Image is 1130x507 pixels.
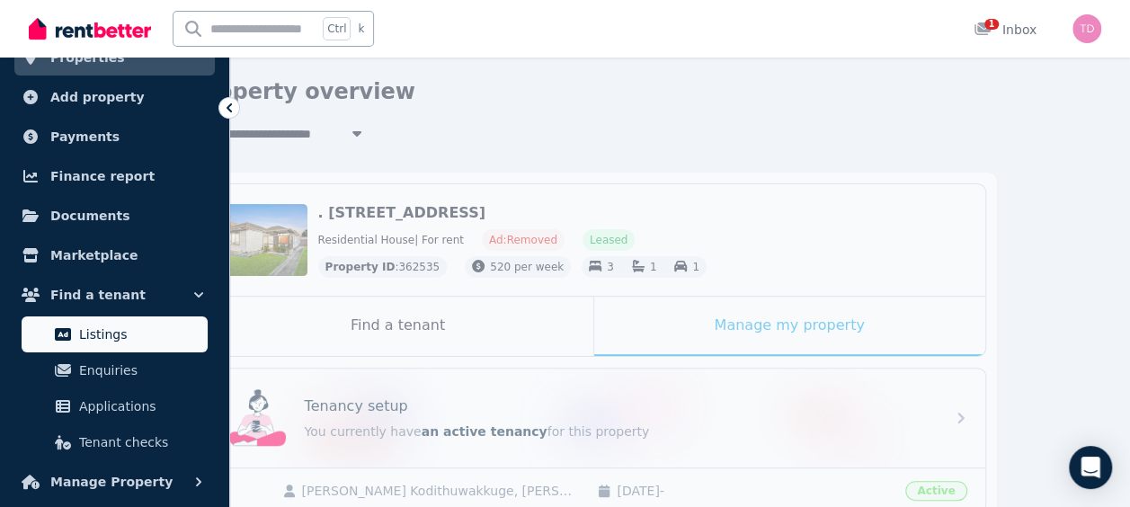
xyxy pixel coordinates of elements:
[22,388,208,424] a: Applications
[14,158,215,194] a: Finance report
[14,119,215,155] a: Payments
[590,233,627,247] span: Leased
[203,369,985,467] a: Tenancy setupTenancy setupYou currently havean active tenancyfor this property
[302,482,580,500] span: [PERSON_NAME] Kodithuwakkuge, [PERSON_NAME] Hakmana Kodithuwakkuge
[325,260,396,274] span: Property ID
[617,482,894,500] span: [DATE] -
[50,47,125,68] span: Properties
[318,256,448,278] div: : 362535
[358,22,364,36] span: k
[50,284,146,306] span: Find a tenant
[191,77,415,106] h1: Property overview
[203,297,593,356] div: Find a tenant
[305,396,408,417] p: Tenancy setup
[29,15,151,42] img: RentBetter
[14,277,215,313] button: Find a tenant
[14,79,215,115] a: Add property
[323,17,351,40] span: Ctrl
[974,21,1037,39] div: Inbox
[22,316,208,352] a: Listings
[79,360,200,381] span: Enquiries
[905,481,966,501] span: Active
[14,198,215,234] a: Documents
[490,261,564,273] span: 520 per week
[79,324,200,345] span: Listings
[50,86,145,108] span: Add property
[50,471,173,493] span: Manage Property
[650,261,657,273] span: 1
[22,424,208,460] a: Tenant checks
[422,424,547,439] span: an active tenancy
[14,40,215,76] a: Properties
[692,261,699,273] span: 1
[22,352,208,388] a: Enquiries
[1069,446,1112,489] div: Open Intercom Messenger
[14,464,215,500] button: Manage Property
[50,245,138,266] span: Marketplace
[607,261,614,273] span: 3
[305,422,934,440] p: You currently have for this property
[594,297,985,356] div: Manage my property
[50,126,120,147] span: Payments
[79,396,200,417] span: Applications
[79,431,200,453] span: Tenant checks
[14,237,215,273] a: Marketplace
[489,233,557,247] span: Ad: Removed
[50,205,130,227] span: Documents
[229,389,287,447] img: Tenancy setup
[50,165,155,187] span: Finance report
[1072,14,1101,43] img: Tom Douglas
[984,19,999,30] span: 1
[318,204,485,221] span: . [STREET_ADDRESS]
[318,233,464,247] span: Residential House | For rent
